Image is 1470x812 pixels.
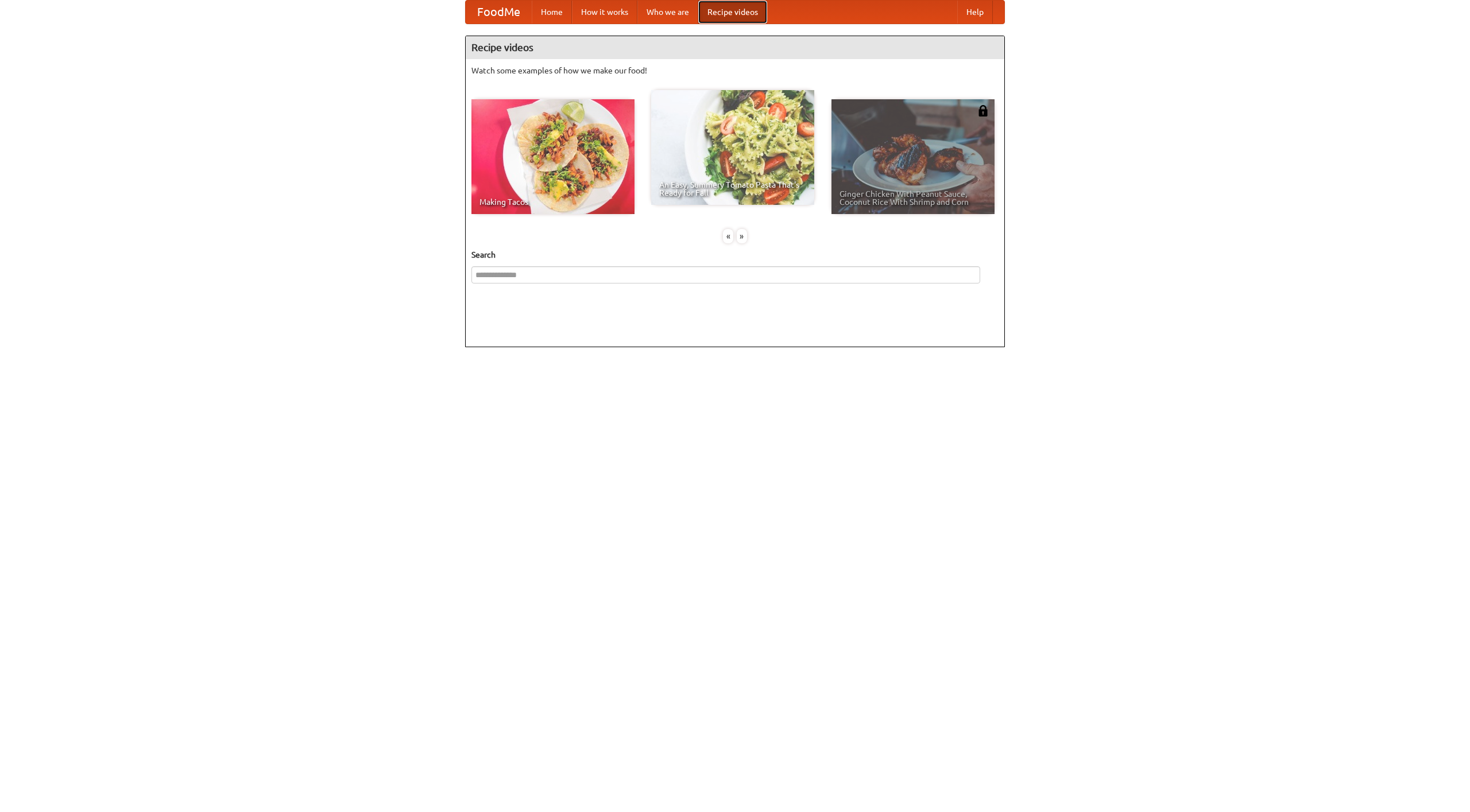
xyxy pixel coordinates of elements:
span: An Easy, Summery Tomato Pasta That's Ready for Fall [659,181,806,197]
img: 483408.png [977,105,989,116]
p: Watch some examples of how we make our food! [471,65,999,76]
div: « [723,229,733,243]
a: Help [957,1,993,24]
a: Making Tacos [471,99,635,214]
a: FoodMe [466,1,532,24]
a: How it works [572,1,637,24]
h4: Recipe videos [466,36,1004,59]
a: Recipe videos [698,1,767,24]
span: Making Tacos [479,198,626,206]
a: Who we are [637,1,698,24]
a: An Easy, Summery Tomato Pasta That's Ready for Fall [651,90,814,205]
h5: Search [471,249,999,261]
div: » [737,229,747,243]
a: Home [532,1,572,24]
